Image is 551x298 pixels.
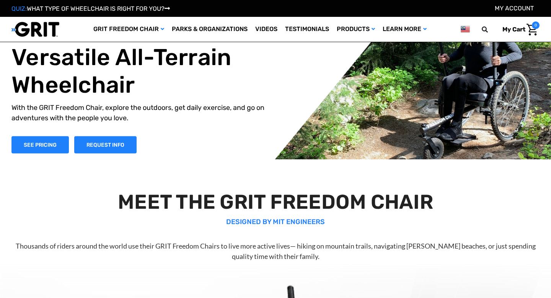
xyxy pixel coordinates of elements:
a: Parks & Organizations [168,17,251,42]
input: Search [485,21,497,38]
p: DESIGNED BY MIT ENGINEERS [14,217,537,227]
a: Shop Now [11,136,69,153]
img: GRIT All-Terrain Wheelchair and Mobility Equipment [11,21,59,37]
a: Videos [251,17,281,42]
h1: The World's Most Versatile All-Terrain Wheelchair [11,16,281,98]
img: Cart [527,24,538,36]
a: Cart with 0 items [497,21,540,38]
p: With the GRIT Freedom Chair, explore the outdoors, get daily exercise, and go on adventures with ... [11,102,281,123]
h2: MEET THE GRIT FREEDOM CHAIR [14,190,537,214]
a: Learn More [379,17,430,42]
span: QUIZ: [11,5,27,12]
a: Products [333,17,379,42]
span: 0 [532,21,540,29]
a: QUIZ:WHAT TYPE OF WHEELCHAIR IS RIGHT FOR YOU? [11,5,170,12]
img: my.png [461,25,470,34]
a: Slide number 1, Request Information [74,136,137,153]
a: Testimonials [281,17,333,42]
a: GRIT Freedom Chair [90,17,168,42]
p: Thousands of riders around the world use their GRIT Freedom Chairs to live more active lives— hik... [14,241,537,262]
span: My Cart [502,26,525,33]
a: Account [495,5,534,12]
